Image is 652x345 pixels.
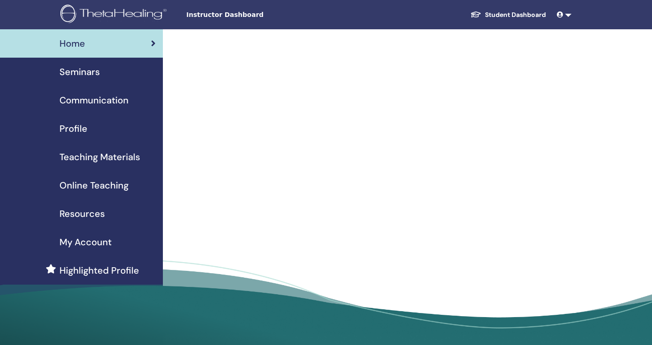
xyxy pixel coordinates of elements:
[186,10,323,20] span: Instructor Dashboard
[59,235,112,249] span: My Account
[463,6,553,23] a: Student Dashboard
[59,178,129,192] span: Online Teaching
[470,11,481,18] img: graduation-cap-white.svg
[59,150,140,164] span: Teaching Materials
[59,122,87,135] span: Profile
[59,37,85,50] span: Home
[59,264,139,277] span: Highlighted Profile
[59,93,129,107] span: Communication
[59,207,105,221] span: Resources
[60,5,170,25] img: logo.png
[59,65,100,79] span: Seminars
